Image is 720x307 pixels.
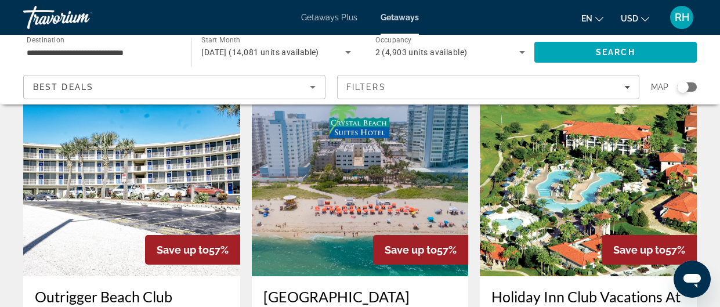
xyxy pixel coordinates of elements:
[33,80,316,94] mat-select: Sort by
[263,288,457,305] a: [GEOGRAPHIC_DATA]
[145,235,240,265] div: 57%
[201,36,240,44] span: Start Month
[667,5,697,30] button: User Menu
[381,13,419,22] a: Getaways
[252,91,469,276] img: Crystal Beach Suites Oceanfront Hotel
[27,46,176,60] input: Select destination
[23,2,139,32] a: Travorium
[346,82,386,92] span: Filters
[651,79,668,95] span: Map
[35,288,229,305] a: Outrigger Beach Club
[581,14,592,23] span: en
[33,82,93,92] span: Best Deals
[596,48,635,57] span: Search
[675,12,689,23] span: RH
[674,261,711,298] iframe: Button to launch messaging window
[602,235,697,265] div: 57%
[23,91,240,276] img: Outrigger Beach Club
[534,42,697,63] button: Search
[613,244,665,256] span: Save up to
[480,91,697,276] img: Holiday Inn Club Vacations At Orange Lake Resort - North Village
[621,14,638,23] span: USD
[373,235,468,265] div: 57%
[375,36,412,44] span: Occupancy
[581,10,603,27] button: Change language
[201,48,319,57] span: [DATE] (14,081 units available)
[301,13,357,22] a: Getaways Plus
[621,10,649,27] button: Change currency
[337,75,639,99] button: Filters
[27,35,64,44] span: Destination
[157,244,209,256] span: Save up to
[385,244,437,256] span: Save up to
[375,48,468,57] span: 2 (4,903 units available)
